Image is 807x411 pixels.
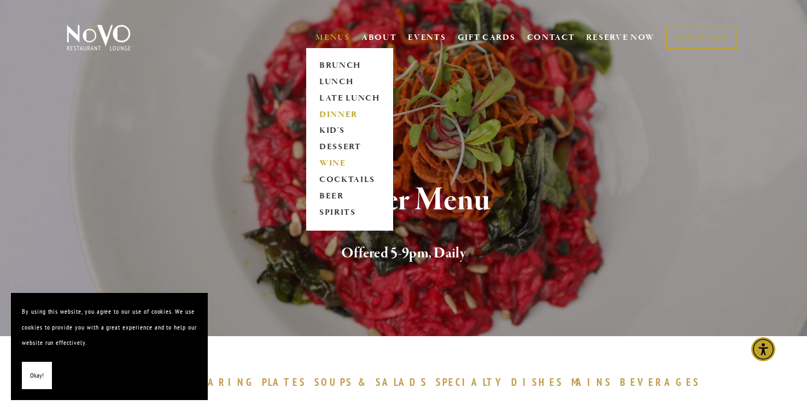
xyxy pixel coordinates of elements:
span: Okay! [30,368,44,384]
span: DISHES [511,375,563,389]
div: Accessibility Menu [751,337,775,361]
span: SOUPS [314,375,353,389]
span: SHARING [190,375,257,389]
a: SOUPS&SALADS [314,375,433,389]
span: SALADS [376,375,428,389]
a: EVENTS [408,32,446,43]
a: ORDER NOW [666,27,738,49]
a: GIFT CARDS [458,27,516,48]
a: LUNCH [315,74,384,90]
a: MAINS [571,375,618,389]
a: BRUNCH [315,57,384,74]
a: COCKTAILS [315,172,384,189]
a: DINNER [315,107,384,123]
a: WINE [315,156,384,172]
span: BEVERAGES [620,375,700,389]
span: & [358,375,370,389]
a: BEVERAGES [620,375,705,389]
a: SPECIALTYDISHES [436,375,568,389]
a: LATE LUNCH [315,90,384,107]
a: CONTACT [527,27,575,48]
h2: Offered 5-9pm, Daily [85,242,722,265]
a: RESERVE NOW [586,27,655,48]
button: Okay! [22,362,52,390]
section: Cookie banner [11,293,208,400]
a: BEER [315,189,384,205]
a: SPIRITS [315,205,384,221]
span: PLATES [262,375,306,389]
img: Novo Restaurant &amp; Lounge [65,24,133,51]
p: By using this website, you agree to our use of cookies. We use cookies to provide you with a grea... [22,304,197,351]
a: SHARINGPLATES [190,375,312,389]
a: KID'S [315,123,384,139]
a: DESSERT [315,139,384,156]
a: ABOUT [361,32,397,43]
span: SPECIALTY [436,375,506,389]
h1: Dinner Menu [85,183,722,218]
span: MAINS [571,375,612,389]
a: MENUS [315,32,350,43]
